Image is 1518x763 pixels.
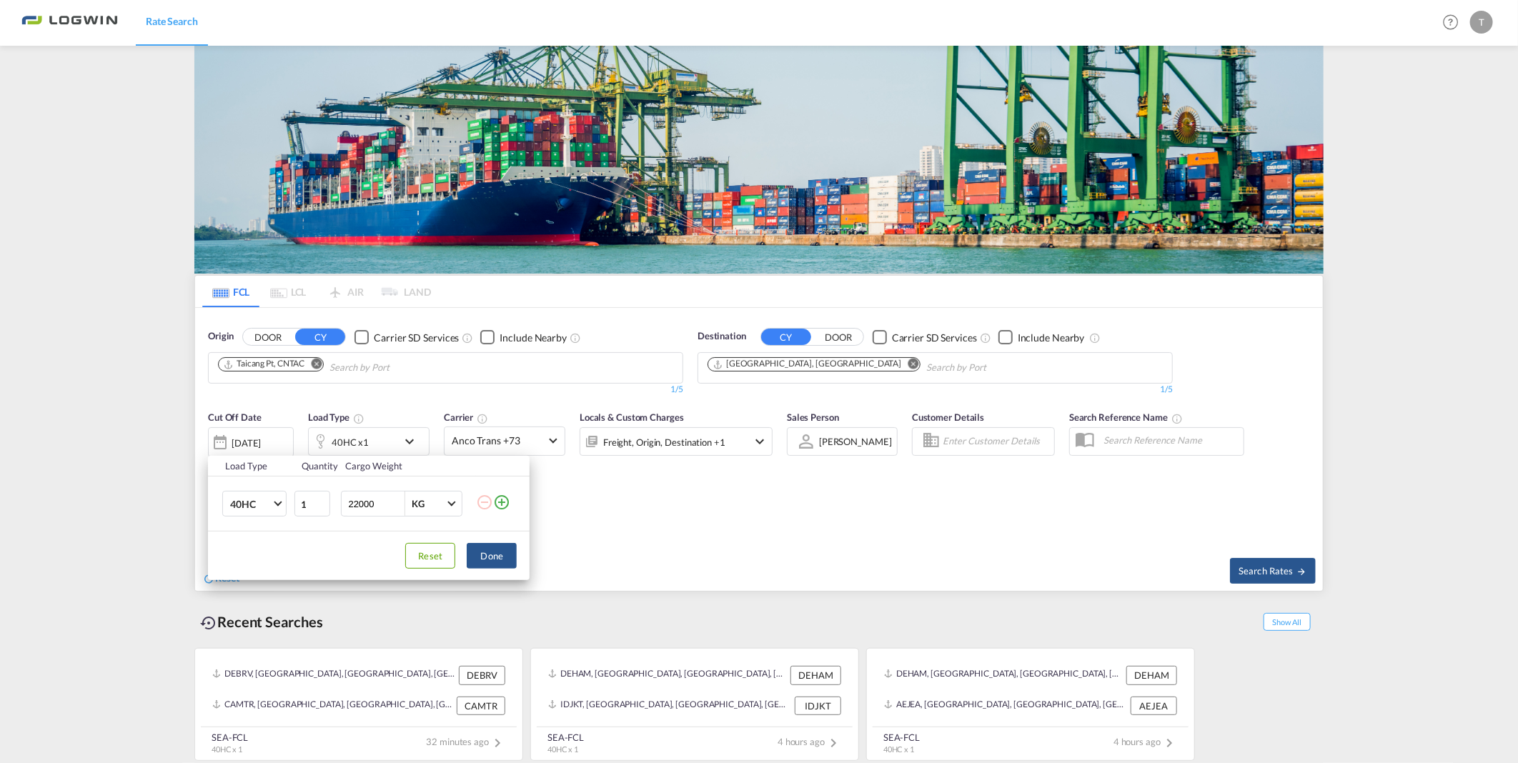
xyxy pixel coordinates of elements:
[412,498,425,509] div: KG
[346,459,467,472] div: Cargo Weight
[347,492,405,516] input: Enter Weight
[222,491,287,517] md-select: Choose: 40HC
[493,494,510,511] md-icon: icon-plus-circle-outline
[293,456,337,477] th: Quantity
[405,543,455,569] button: Reset
[467,543,517,569] button: Done
[230,497,272,512] span: 40HC
[294,491,330,517] input: Qty
[208,456,293,477] th: Load Type
[476,494,493,511] md-icon: icon-minus-circle-outline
